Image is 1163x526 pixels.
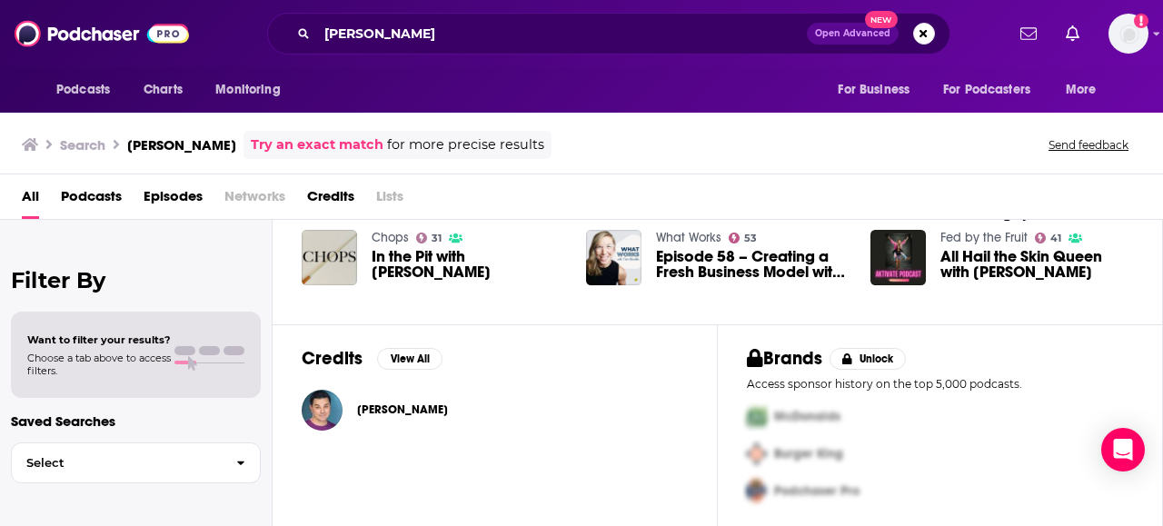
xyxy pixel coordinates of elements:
[1101,428,1145,471] div: Open Intercom Messenger
[302,381,688,439] button: Dustin KnouseDustin Knouse
[27,352,171,377] span: Choose a tab above to access filters.
[357,402,448,417] a: Dustin Knouse
[203,73,303,107] button: open menu
[1108,14,1148,54] button: Show profile menu
[838,77,910,103] span: For Business
[825,73,932,107] button: open menu
[307,182,354,219] a: Credits
[317,19,807,48] input: Search podcasts, credits, & more...
[1043,137,1134,153] button: Send feedback
[1134,14,1148,28] svg: Add a profile image
[302,390,343,431] img: Dustin Knouse
[940,249,1133,280] span: All Hail the Skin Queen with [PERSON_NAME]
[144,77,183,103] span: Charts
[372,230,409,245] a: Chops
[267,13,950,55] div: Search podcasts, credits, & more...
[865,11,898,28] span: New
[774,483,860,499] span: Podchaser Pro
[144,182,203,219] a: Episodes
[416,233,442,243] a: 31
[729,233,758,243] a: 53
[27,333,171,346] span: Want to filter your results?
[215,77,280,103] span: Monitoring
[747,377,1133,391] p: Access sponsor history on the top 5,000 podcasts.
[1050,234,1061,243] span: 41
[774,409,840,424] span: McDonalds
[586,230,641,285] img: Episode 58 – Creating a Fresh Business Model with Yoga Instructor Jill Knouse
[747,347,822,370] h2: Brands
[357,402,448,417] span: [PERSON_NAME]
[372,249,564,280] a: In the Pit with Nicole Knouse
[1108,14,1148,54] span: Logged in as RiverheadPublicity
[740,435,774,472] img: Second Pro Logo
[302,347,363,370] h2: Credits
[127,136,236,154] h3: [PERSON_NAME]
[387,134,544,155] span: for more precise results
[376,182,403,219] span: Lists
[870,230,926,285] img: All Hail the Skin Queen with Bre Knouse
[15,16,189,51] img: Podchaser - Follow, Share and Rate Podcasts
[740,472,774,510] img: Third Pro Logo
[1035,233,1062,243] a: 41
[1108,14,1148,54] img: User Profile
[12,457,222,469] span: Select
[740,398,774,435] img: First Pro Logo
[377,348,442,370] button: View All
[11,442,261,483] button: Select
[44,73,134,107] button: open menu
[61,182,122,219] a: Podcasts
[656,249,849,280] span: Episode 58 – Creating a Fresh Business Model with Yoga Instructor [PERSON_NAME]
[11,412,261,430] p: Saved Searches
[943,77,1030,103] span: For Podcasters
[931,73,1057,107] button: open menu
[744,234,757,243] span: 53
[774,446,843,461] span: Burger King
[940,230,1028,245] a: Fed by the Fruit
[815,29,890,38] span: Open Advanced
[1066,77,1097,103] span: More
[830,348,907,370] button: Unlock
[807,23,899,45] button: Open AdvancedNew
[224,182,285,219] span: Networks
[251,134,383,155] a: Try an exact match
[22,182,39,219] a: All
[1059,18,1087,49] a: Show notifications dropdown
[132,73,194,107] a: Charts
[1013,18,1044,49] a: Show notifications dropdown
[372,249,564,280] span: In the Pit with [PERSON_NAME]
[1053,73,1119,107] button: open menu
[56,77,110,103] span: Podcasts
[656,249,849,280] a: Episode 58 – Creating a Fresh Business Model with Yoga Instructor Jill Knouse
[60,136,105,154] h3: Search
[656,230,721,245] a: What Works
[940,249,1133,280] a: All Hail the Skin Queen with Bre Knouse
[11,267,261,293] h2: Filter By
[302,230,357,285] img: In the Pit with Nicole Knouse
[302,347,442,370] a: CreditsView All
[432,234,442,243] span: 31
